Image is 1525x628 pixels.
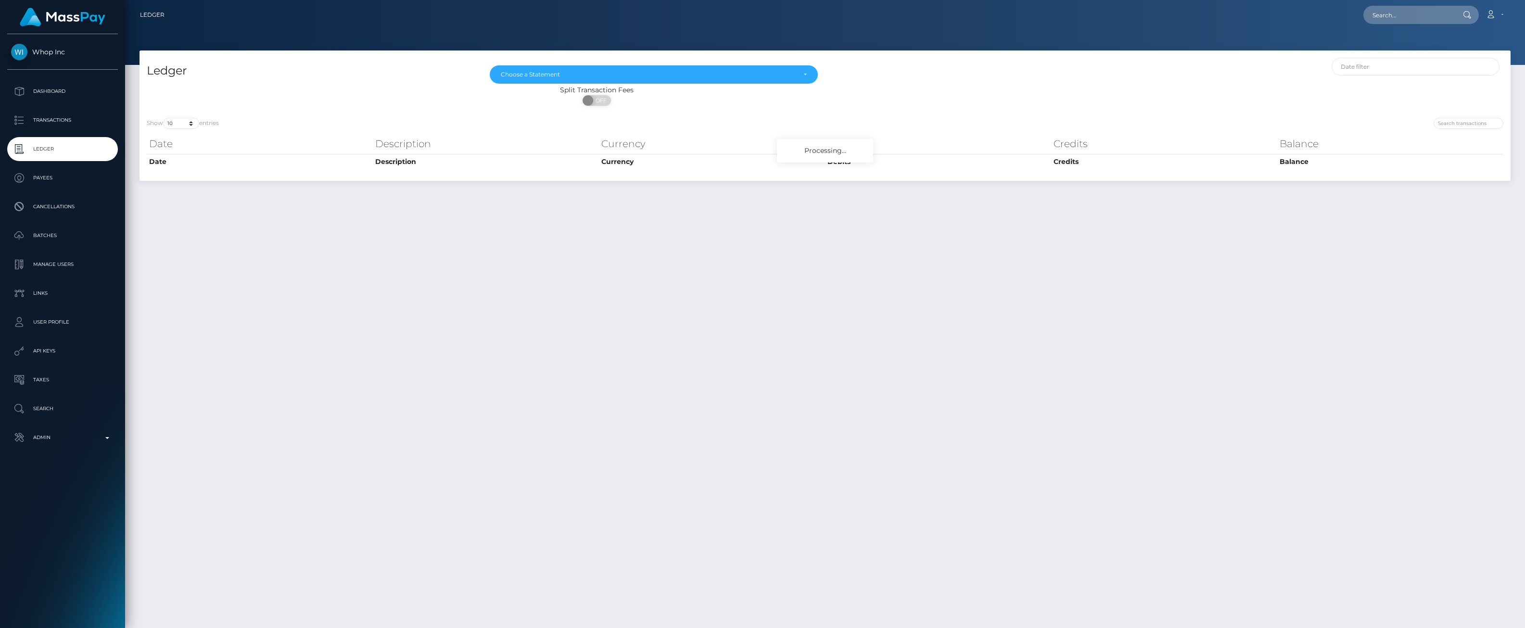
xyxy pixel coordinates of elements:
div: Split Transaction Fees [140,85,1054,95]
p: Links [11,286,114,301]
span: OFF [588,95,612,106]
a: Cancellations [7,195,118,219]
a: Admin [7,426,118,450]
p: Taxes [11,373,114,387]
p: User Profile [11,315,114,329]
a: Transactions [7,108,118,132]
th: Balance [1277,134,1503,153]
img: MassPay Logo [20,8,105,26]
input: Search transactions [1434,118,1503,129]
th: Date [147,154,373,169]
th: Description [373,154,599,169]
th: Currency [599,154,825,169]
input: Date filter [1332,58,1500,75]
th: Debits [825,134,1051,153]
p: Batches [11,228,114,243]
img: Whop Inc [11,44,27,60]
p: Payees [11,171,114,185]
p: Manage Users [11,257,114,272]
a: Batches [7,224,118,248]
div: Processing... [777,139,873,163]
th: Currency [599,134,825,153]
button: Choose a Statement [490,65,818,84]
th: Balance [1277,154,1503,169]
span: Whop Inc [7,48,118,56]
p: Ledger [11,142,114,156]
input: Search... [1363,6,1454,24]
th: Date [147,134,373,153]
h4: Ledger [147,63,475,79]
p: Dashboard [11,84,114,99]
p: Admin [11,430,114,445]
a: Manage Users [7,252,118,276]
select: Showentries [163,118,199,129]
a: Taxes [7,368,118,392]
th: Credits [1051,154,1277,169]
a: User Profile [7,310,118,334]
div: Choose a Statement [501,71,796,78]
a: Payees [7,166,118,190]
p: API Keys [11,344,114,358]
a: Links [7,281,118,305]
a: Dashboard [7,79,118,103]
th: Description [373,134,599,153]
a: Ledger [7,137,118,161]
a: Search [7,397,118,421]
p: Transactions [11,113,114,127]
a: Ledger [140,5,165,25]
th: Debits [825,154,1051,169]
p: Cancellations [11,200,114,214]
label: Show entries [147,118,219,129]
a: API Keys [7,339,118,363]
p: Search [11,402,114,416]
th: Credits [1051,134,1277,153]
